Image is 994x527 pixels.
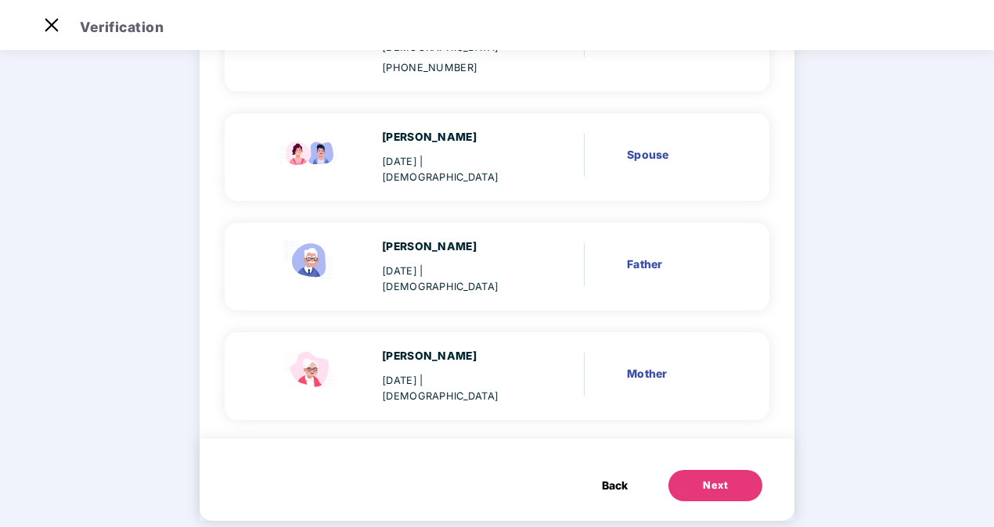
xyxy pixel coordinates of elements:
span: Back [602,477,628,494]
div: Father [627,256,723,273]
div: [PERSON_NAME] [382,129,528,146]
button: Next [668,470,762,501]
div: [DATE] [382,373,528,404]
div: [DATE] [382,263,528,295]
span: | [DEMOGRAPHIC_DATA] [382,375,499,402]
div: Spouse [627,146,723,163]
div: Next [703,478,728,493]
img: svg+xml;base64,PHN2ZyBpZD0iRmF0aGVyX2ljb24iIHhtbG5zPSJodHRwOi8vd3d3LnczLm9yZy8yMDAwL3N2ZyIgeG1sbn... [279,238,341,282]
div: [PERSON_NAME] [382,348,528,365]
div: [DATE] [382,154,528,185]
img: svg+xml;base64,PHN2ZyB4bWxucz0iaHR0cDovL3d3dy53My5vcmcvMjAwMC9zdmciIHdpZHRoPSI1NCIgaGVpZ2h0PSIzOC... [279,348,341,392]
div: Mother [627,365,723,382]
button: Back [586,470,643,501]
div: [PHONE_NUMBER] [382,60,528,76]
img: svg+xml;base64,PHN2ZyB4bWxucz0iaHR0cDovL3d3dy53My5vcmcvMjAwMC9zdmciIHdpZHRoPSI5Ny44OTciIGhlaWdodD... [279,129,341,173]
div: [PERSON_NAME] [382,238,528,256]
